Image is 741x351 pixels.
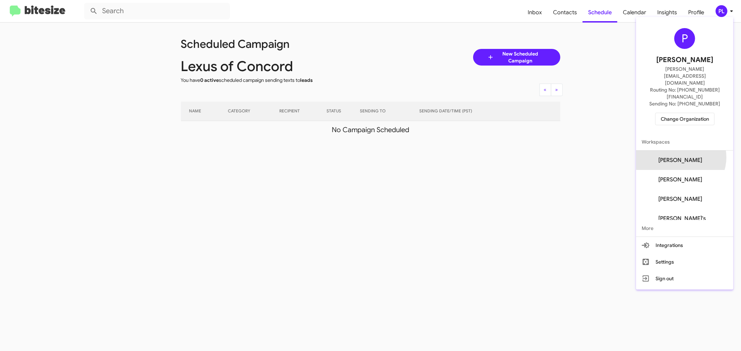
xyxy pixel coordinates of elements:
span: [PERSON_NAME] [658,176,702,183]
button: Integrations [636,237,733,254]
span: [PERSON_NAME] [656,54,713,66]
button: Change Organization [655,113,715,125]
span: [PERSON_NAME]'s [658,215,706,222]
span: More [636,220,733,237]
span: Change Organization [661,113,709,125]
span: [PERSON_NAME] [658,196,702,203]
span: [PERSON_NAME][EMAIL_ADDRESS][DOMAIN_NAME] [644,66,725,86]
span: Sending No: [PHONE_NUMBER] [649,100,720,107]
span: Routing No: [PHONE_NUMBER][FINANCIAL_ID] [644,86,725,100]
button: Settings [636,254,733,270]
span: Workspaces [636,134,733,150]
button: Sign out [636,270,733,287]
div: P [674,28,695,49]
span: [PERSON_NAME] [658,157,702,164]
